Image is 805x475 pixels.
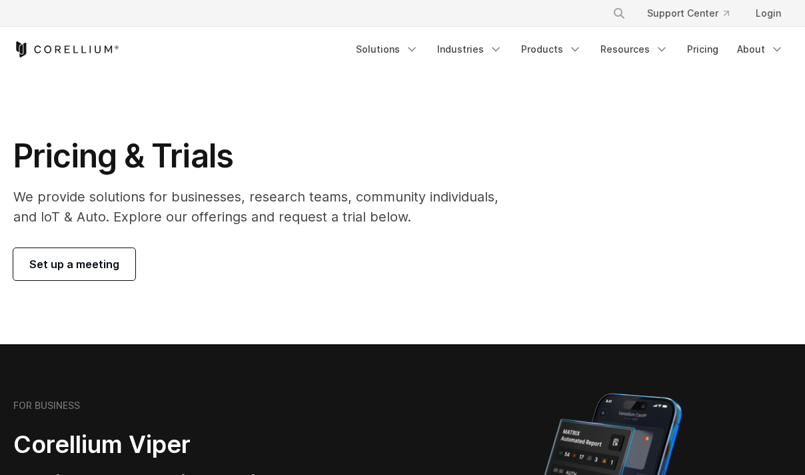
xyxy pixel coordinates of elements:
a: About [729,37,792,61]
a: Solutions [348,37,426,61]
a: Support Center [636,1,740,25]
a: Products [513,37,590,61]
a: Industries [429,37,510,61]
button: Search [607,1,631,25]
a: Corellium Home [13,41,119,57]
a: Set up a meeting [13,248,135,280]
p: We provide solutions for businesses, research teams, community individuals, and IoT & Auto. Explo... [13,187,523,227]
a: Login [745,1,792,25]
h1: Pricing & Trials [13,136,523,176]
div: Navigation Menu [348,37,792,61]
a: Pricing [679,37,726,61]
a: Resources [592,37,676,61]
h6: FOR BUSINESS [13,400,80,412]
span: Set up a meeting [29,256,119,272]
div: Navigation Menu [596,1,792,25]
h2: Corellium Viper [13,430,339,460]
